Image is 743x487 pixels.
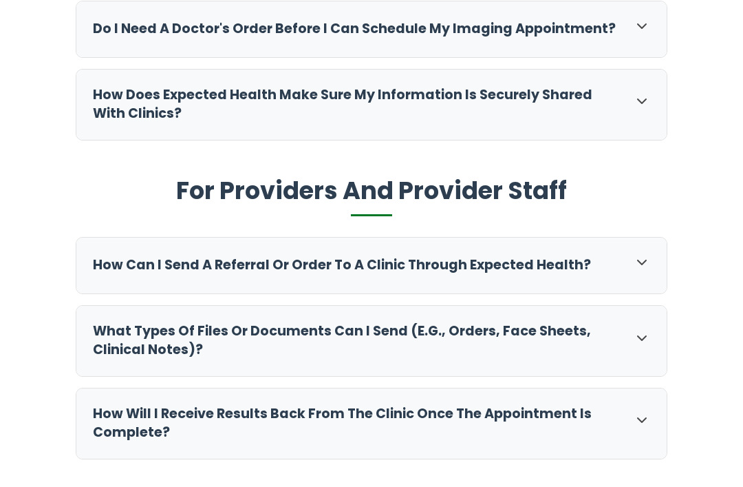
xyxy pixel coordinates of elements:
[76,388,667,459] div: How will I receive results back from the clinic once the appointment is complete?
[93,405,620,442] h3: How will I receive results back from the clinic once the appointment is complete?
[93,20,620,39] h3: Do I need a doctor's order before I can schedule my imaging appointment?
[76,306,667,376] div: What types of files or documents can I send (e.g., orders, face sheets, clinical notes)?
[76,70,667,140] div: How does Expected Health make sure my information is securely shared with clinics?
[93,256,620,275] h3: How can I send a referral or order to a clinic through Expected Health?
[93,322,620,360] h3: What types of files or documents can I send (e.g., orders, face sheets, clinical notes)?
[76,238,667,293] div: How can I send a referral or order to a clinic through Expected Health?
[76,1,667,57] div: Do I need a doctor's order before I can schedule my imaging appointment?
[93,86,620,123] h3: How does Expected Health make sure my information is securely shared with clinics?
[76,175,667,217] h2: For Providers And Provider Staff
